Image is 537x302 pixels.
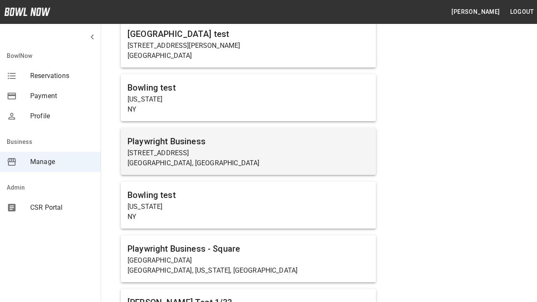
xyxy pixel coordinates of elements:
p: [GEOGRAPHIC_DATA] [128,255,369,266]
span: CSR Portal [30,203,94,213]
p: [GEOGRAPHIC_DATA], [GEOGRAPHIC_DATA] [128,158,369,168]
h6: Bowling test [128,188,369,202]
span: Reservations [30,71,94,81]
p: NY [128,212,369,222]
span: Manage [30,157,94,167]
span: Payment [30,91,94,101]
span: Profile [30,111,94,121]
p: [US_STATE] [128,94,369,104]
img: logo [4,8,50,16]
p: NY [128,104,369,115]
p: [GEOGRAPHIC_DATA] [128,51,369,61]
p: [GEOGRAPHIC_DATA], [US_STATE], [GEOGRAPHIC_DATA] [128,266,369,276]
p: [STREET_ADDRESS][PERSON_NAME] [128,41,369,51]
button: Logout [507,4,537,20]
h6: [GEOGRAPHIC_DATA] test [128,27,369,41]
button: [PERSON_NAME] [448,4,503,20]
h6: Bowling test [128,81,369,94]
h6: Playwright Business - Square [128,242,369,255]
p: [US_STATE] [128,202,369,212]
p: [STREET_ADDRESS] [128,148,369,158]
h6: Playwright Business [128,135,369,148]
